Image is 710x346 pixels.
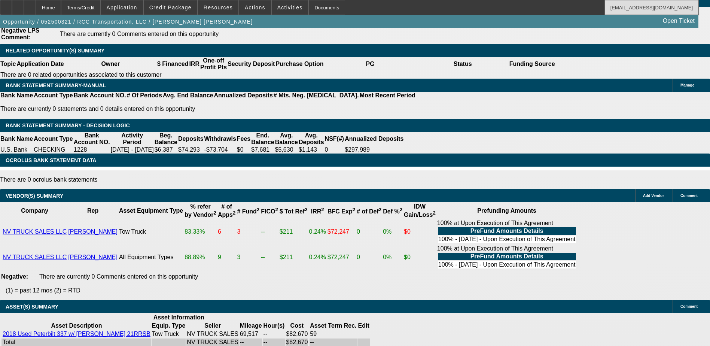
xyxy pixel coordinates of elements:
[218,203,235,218] b: # of Apps
[106,4,137,10] span: Application
[162,92,214,99] th: Avg. End Balance
[68,254,118,260] a: [PERSON_NAME]
[3,339,150,346] div: Total
[33,92,73,99] th: Account Type
[438,236,576,243] td: 100% - [DATE] - Upon Execution of This Agreement
[153,314,204,321] b: Asset Information
[240,330,262,338] td: 69,517
[110,132,154,146] th: Activity Period
[309,219,326,244] td: 0.24%
[1,273,28,280] b: Negative:
[237,208,259,215] b: # Fund
[60,31,219,37] span: There are currently 0 Comments entered on this opportunity
[437,245,577,269] div: 100% at Upon Execution of This Agreement
[204,146,237,154] td: -$73,704
[178,132,204,146] th: Deposits
[6,193,63,199] span: VENDOR(S) SUMMARY
[260,245,278,270] td: --
[310,322,357,330] th: Asset Term Recommendation
[286,339,308,346] td: $82,670
[327,208,355,215] b: BFC Exp
[263,339,285,346] td: --
[324,57,416,71] th: PG
[204,4,233,10] span: Resources
[3,19,253,25] span: Opportunity / 052500321 / RCC Transportation, LLC / [PERSON_NAME] [PERSON_NAME]
[217,245,236,270] td: 9
[0,106,415,112] p: There are currently 0 statements and 0 details entered on this opportunity
[119,207,183,214] b: Asset Equipment Type
[198,0,238,15] button: Resources
[3,228,67,235] a: NV TRUCK SALES LLC
[275,57,324,71] th: Purchase Option
[477,207,536,214] b: Prefunding Amounts
[310,330,357,338] td: 59
[227,57,275,71] th: Security Deposit
[119,219,183,244] td: Tow Truck
[6,122,130,128] span: Bank Statement Summary - Decision Logic
[6,82,106,88] span: BANK STATEMENT SUMMARY-MANUAL
[154,146,178,154] td: $6,387
[237,132,251,146] th: Fees
[251,146,274,154] td: $7,681
[357,322,369,330] th: Edit
[237,245,260,270] td: 3
[356,219,382,244] td: 0
[239,0,271,15] button: Actions
[68,228,118,235] a: [PERSON_NAME]
[51,322,102,329] b: Asset Description
[404,203,436,218] b: IDW Gain/Loss
[305,207,307,212] sup: 2
[39,273,198,280] span: There are currently 0 Comments entered on this opportunity
[509,57,555,71] th: Funding Source
[73,92,127,99] th: Bank Account NO.
[438,261,576,268] td: 100% - [DATE] - Upon Execution of This Agreement
[417,57,509,71] th: Status
[311,208,324,215] b: IRR
[400,207,402,212] sup: 2
[127,92,162,99] th: # Of Periods
[186,339,239,346] td: NV TRUCK SALES
[189,57,200,71] th: IRR
[184,219,217,244] td: 83.33%
[356,245,382,270] td: 0
[359,92,416,99] th: Most Recent Period
[87,207,98,214] b: Rep
[119,245,183,270] td: All Equipment Types
[33,146,73,154] td: CHECKING
[240,322,262,329] b: Mileage
[263,322,285,329] b: Hour(s)
[379,207,381,212] sup: 2
[433,210,435,216] sup: 2
[345,146,403,153] div: $297,989
[73,132,110,146] th: Bank Account NO.
[16,57,64,71] th: Application Date
[217,219,236,244] td: 6
[237,146,251,154] td: $0
[260,219,278,244] td: --
[149,4,192,10] span: Credit Package
[184,245,217,270] td: 88.89%
[6,157,96,163] span: OCROLUS BANK STATEMENT DATA
[33,132,73,146] th: Account Type
[1,27,39,40] b: Negative LPS Comment:
[321,207,324,212] sup: 2
[64,57,157,71] th: Owner
[327,245,356,270] td: $72,247
[660,15,698,27] a: Open Ticket
[263,330,285,338] td: --
[279,219,308,244] td: $211
[324,132,345,146] th: NSF(#)
[470,253,543,259] b: PreFund Amounts Details
[383,219,403,244] td: 0%
[233,210,235,216] sup: 2
[257,207,259,212] sup: 2
[275,146,298,154] td: $5,630
[110,146,154,154] td: [DATE] - [DATE]
[403,245,436,270] td: $0
[213,92,273,99] th: Annualized Deposits
[290,322,304,329] b: Cost
[324,146,345,154] td: 0
[383,208,402,215] b: Def %
[204,132,237,146] th: Withdrawls
[643,194,664,198] span: Add Vendor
